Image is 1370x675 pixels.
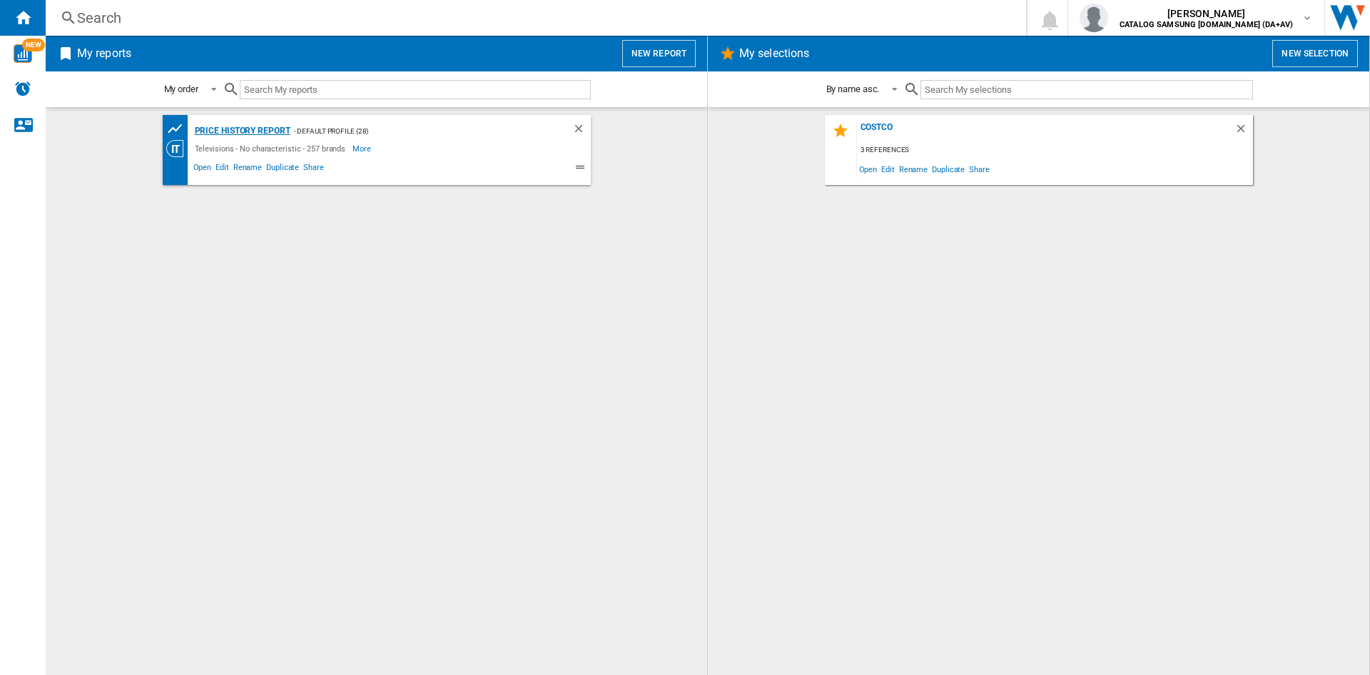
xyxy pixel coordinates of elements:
span: Rename [897,159,930,179]
div: Delete [572,122,591,140]
button: New report [622,40,696,67]
span: NEW [22,39,45,51]
span: Rename [231,161,264,178]
img: wise-card.svg [14,44,32,63]
button: New selection [1272,40,1358,67]
div: Costco [857,122,1234,141]
input: Search My reports [240,80,591,99]
div: My order [164,84,198,94]
span: Edit [213,161,231,178]
img: profile.jpg [1080,4,1108,32]
span: More [352,140,373,157]
span: Open [857,159,880,179]
div: Product prices grid [166,120,191,138]
span: [PERSON_NAME] [1120,6,1293,21]
b: CATALOG SAMSUNG [DOMAIN_NAME] (DA+AV) [1120,20,1293,29]
span: Duplicate [930,159,967,179]
span: Open [191,161,214,178]
span: Share [967,159,992,179]
input: Search My selections [920,80,1252,99]
div: Price History Report [191,122,290,140]
div: Search [77,8,989,28]
div: Delete [1234,122,1253,141]
div: 3 references [857,141,1253,159]
span: Edit [879,159,897,179]
img: alerts-logo.svg [14,80,31,97]
h2: My selections [736,40,812,67]
h2: My reports [74,40,134,67]
div: By name asc. [826,84,880,94]
span: Share [301,161,326,178]
div: Televisions - No characteristic - 257 brands [191,140,353,157]
div: - Default profile (28) [290,122,544,140]
span: Duplicate [264,161,301,178]
div: Category View [166,140,191,157]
